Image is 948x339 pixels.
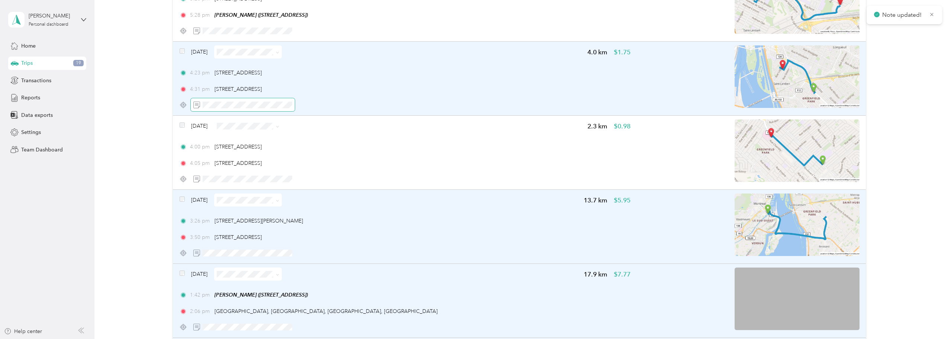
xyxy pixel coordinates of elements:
[29,22,68,27] div: Personal dashboard
[215,12,308,18] span: [PERSON_NAME] ([STREET_ADDRESS])
[614,48,631,57] span: $1.75
[190,69,211,77] span: 4:23 pm
[190,143,211,151] span: 4:00 pm
[215,218,303,224] span: [STREET_ADDRESS][PERSON_NAME]
[215,234,262,240] span: [STREET_ADDRESS]
[735,45,860,108] img: minimap
[215,308,438,314] span: [GEOGRAPHIC_DATA], [GEOGRAPHIC_DATA], [GEOGRAPHIC_DATA], [GEOGRAPHIC_DATA]
[587,122,607,131] span: 2.3 km
[614,270,631,279] span: $7.77
[614,122,631,131] span: $0.98
[21,42,36,50] span: Home
[215,144,262,150] span: [STREET_ADDRESS]
[191,48,207,56] span: [DATE]
[191,196,207,204] span: [DATE]
[190,159,211,167] span: 4:05 pm
[906,297,948,339] iframe: Everlance-gr Chat Button Frame
[21,77,51,84] span: Transactions
[735,119,860,182] img: minimap
[882,10,924,20] p: Note updated!
[21,111,53,119] span: Data exports
[190,11,211,19] span: 5:28 pm
[4,327,42,335] button: Help center
[215,70,262,76] span: [STREET_ADDRESS]
[614,196,631,205] span: $5.95
[190,233,211,241] span: 3:50 pm
[190,85,211,93] span: 4:31 pm
[21,128,41,136] span: Settings
[191,122,207,130] span: [DATE]
[190,217,211,225] span: 3:26 pm
[587,48,607,57] span: 4.0 km
[190,291,211,299] span: 1:42 pm
[21,146,63,154] span: Team Dashboard
[190,307,211,315] span: 2:06 pm
[735,268,860,330] img: minimap
[735,194,860,256] img: minimap
[215,86,262,92] span: [STREET_ADDRESS]
[21,59,33,67] span: Trips
[215,160,262,166] span: [STREET_ADDRESS]
[584,196,607,205] span: 13.7 km
[191,270,207,278] span: [DATE]
[215,292,308,298] span: [PERSON_NAME] ([STREET_ADDRESS])
[21,94,40,102] span: Reports
[584,270,607,279] span: 17.9 km
[73,60,84,67] span: 19
[29,12,75,20] div: [PERSON_NAME]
